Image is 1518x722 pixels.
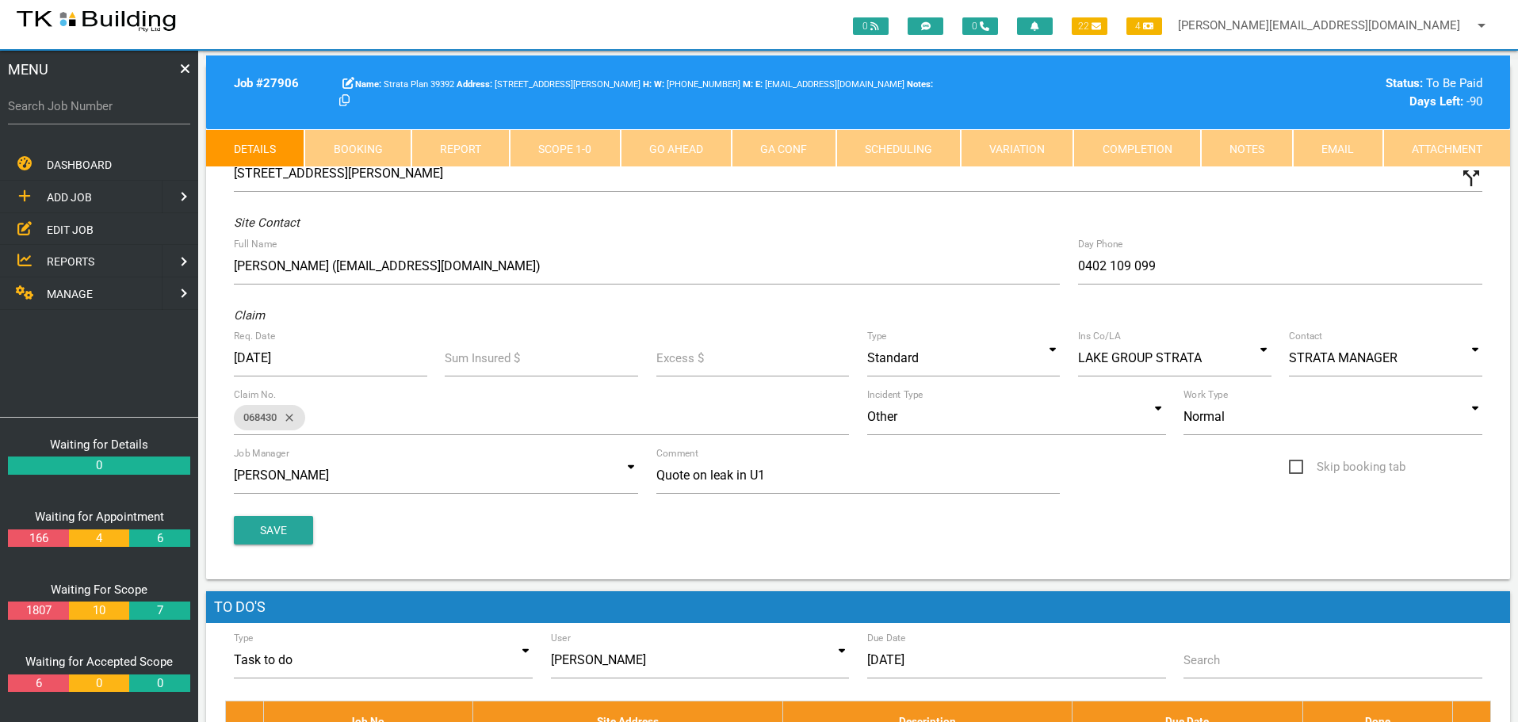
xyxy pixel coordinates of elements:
[656,350,704,368] label: Excess $
[445,350,520,368] label: Sum Insured $
[656,446,698,460] label: Comment
[277,405,296,430] i: close
[234,631,254,645] label: Type
[907,79,933,90] b: Notes:
[1126,17,1162,35] span: 4
[47,288,93,300] span: MANAGE
[1078,329,1121,343] label: Ins Co/LA
[16,8,177,33] img: s3file
[47,191,92,204] span: ADD JOB
[129,602,189,620] a: 7
[643,79,652,90] b: H:
[129,674,189,693] a: 0
[743,79,753,90] b: M:
[206,591,1510,623] h1: To Do's
[1409,94,1463,109] b: Days Left:
[1459,166,1483,190] i: Click to show custom address field
[755,79,763,90] b: E:
[35,510,164,524] a: Waiting for Appointment
[50,437,148,452] a: Waiting for Details
[51,583,147,597] a: Waiting For Scope
[1072,17,1107,35] span: 22
[457,79,492,90] b: Address:
[853,17,889,35] span: 0
[129,529,189,548] a: 6
[304,129,411,167] a: Booking
[961,129,1073,167] a: Variation
[1183,651,1220,670] label: Search
[234,446,289,460] label: Job Manager
[69,602,129,620] a: 10
[1073,129,1200,167] a: Completion
[8,602,68,620] a: 1807
[8,457,190,475] a: 0
[654,79,664,90] b: W:
[47,159,112,171] span: DASHBOARD
[69,529,129,548] a: 4
[47,255,94,268] span: REPORTS
[234,76,299,90] b: Job # 27906
[732,129,835,167] a: GA Conf
[755,79,904,90] span: [EMAIL_ADDRESS][DOMAIN_NAME]
[457,79,640,90] span: [STREET_ADDRESS][PERSON_NAME]
[234,388,277,402] label: Claim No.
[962,17,998,35] span: 0
[1289,457,1405,477] span: Skip booking tab
[1293,129,1382,167] a: Email
[8,97,190,116] label: Search Job Number
[1386,76,1423,90] b: Status:
[8,59,48,80] span: MENU
[867,388,923,402] label: Incident Type
[1183,74,1482,110] div: To Be Paid -90
[1289,329,1322,343] label: Contact
[621,129,732,167] a: Go Ahead
[234,516,313,544] button: Save
[355,79,381,90] b: Name:
[234,216,300,230] i: Site Contact
[867,329,887,343] label: Type
[206,129,304,167] a: Details
[1383,129,1510,167] a: Attachment
[234,237,277,251] label: Full Name
[1201,129,1293,167] a: Notes
[234,308,265,323] i: Claim
[836,129,961,167] a: Scheduling
[1078,237,1123,251] label: Day Phone
[867,631,906,645] label: Due Date
[25,655,173,669] a: Waiting for Accepted Scope
[1183,388,1228,402] label: Work Type
[234,329,275,343] label: Req. Date
[654,79,740,90] span: [PHONE_NUMBER]
[234,405,305,430] div: 068430
[510,129,620,167] a: Scope 1-0
[8,529,68,548] a: 166
[47,223,94,235] span: EDIT JOB
[355,79,454,90] span: Strata Plan 39392
[411,129,510,167] a: Report
[8,674,68,693] a: 6
[69,674,129,693] a: 0
[551,631,571,645] label: User
[339,94,350,109] a: Click here copy customer information.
